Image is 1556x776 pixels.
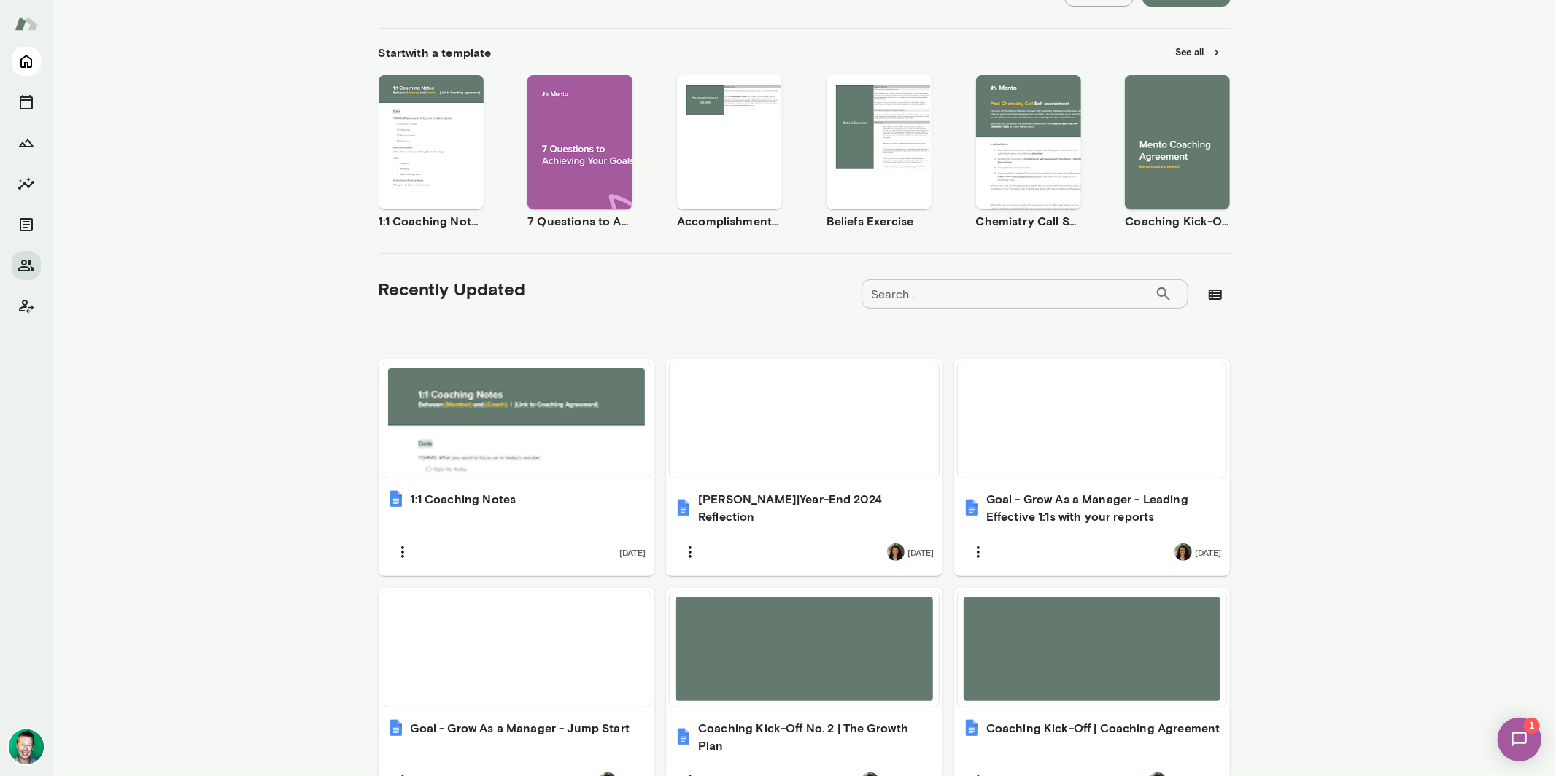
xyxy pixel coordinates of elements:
[387,719,405,737] img: Goal - Grow As a Manager - Jump Start
[1174,543,1192,561] img: Nina Patel
[698,719,934,754] h6: Coaching Kick-Off No. 2 | The Growth Plan
[411,719,630,737] h6: Goal - Grow As a Manager - Jump Start
[675,499,692,516] img: Liam|Year-End 2024 Reflection
[527,212,632,230] h6: 7 Questions to Achieving Your Goals
[15,9,38,37] img: Mento
[12,210,41,239] button: Documents
[1125,212,1230,230] h6: Coaching Kick-Off | Coaching Agreement
[986,719,1220,737] h6: Coaching Kick-Off | Coaching Agreement
[1167,41,1231,63] button: See all
[12,88,41,117] button: Sessions
[963,719,980,737] img: Coaching Kick-Off | Coaching Agreement
[698,490,934,525] h6: [PERSON_NAME]|Year-End 2024 Reflection
[379,44,492,61] h6: Start with a template
[986,490,1222,525] h6: Goal - Grow As a Manager - Leading Effective 1:1s with your reports
[1195,546,1221,558] span: [DATE]
[379,212,484,230] h6: 1:1 Coaching Notes
[963,499,980,516] img: Goal - Grow As a Manager - Leading Effective 1:1s with your reports
[379,277,526,300] h5: Recently Updated
[12,128,41,158] button: Growth Plan
[619,546,646,558] span: [DATE]
[12,169,41,198] button: Insights
[387,490,405,508] img: 1:1 Coaching Notes
[907,546,934,558] span: [DATE]
[887,543,905,561] img: Nina Patel
[827,212,932,230] h6: Beliefs Exercise
[9,729,44,764] img: Brian Lawrence
[12,47,41,76] button: Home
[12,292,41,321] button: Client app
[976,212,1081,230] h6: Chemistry Call Self-Assessment [Coaches only]
[12,251,41,280] button: Members
[675,728,692,745] img: Coaching Kick-Off No. 2 | The Growth Plan
[411,490,516,508] h6: 1:1 Coaching Notes
[677,212,782,230] h6: Accomplishment Tracker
